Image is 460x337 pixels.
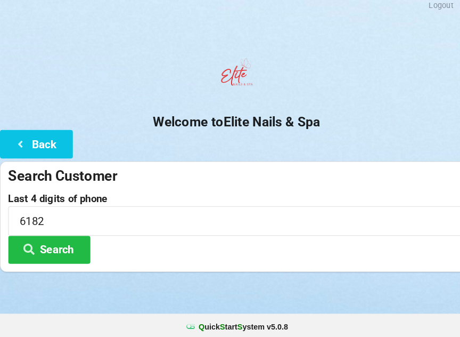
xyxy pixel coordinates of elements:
button: Search [8,236,88,263]
img: favicon.ico [180,319,191,330]
span: Q [193,320,199,328]
img: EliteNailsSpa-Logo1.png [209,58,251,101]
input: 0000 [8,207,452,235]
b: uick tart ystem v 5.0.8 [193,319,280,330]
span: S [214,320,219,328]
span: S [231,320,235,328]
label: Last 4 digits of phone [8,194,452,205]
div: Logout [417,8,441,15]
div: Search Customer [8,169,452,187]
